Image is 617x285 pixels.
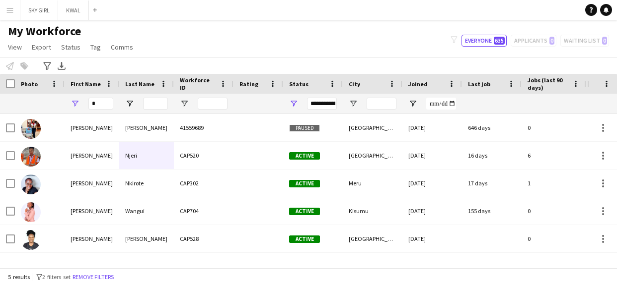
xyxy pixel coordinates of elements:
a: Comms [107,41,137,54]
button: Open Filter Menu [180,99,189,108]
div: Wangui [119,197,174,225]
img: Maureen Wangui [21,202,41,222]
span: First Name [71,80,101,88]
div: [PERSON_NAME] [119,114,174,141]
span: City [349,80,360,88]
div: 1 [522,170,586,197]
input: Joined Filter Input [426,98,456,110]
div: CAP528 [174,225,233,252]
div: Meru [343,170,402,197]
input: First Name Filter Input [88,98,113,110]
button: Everyone635 [462,35,507,47]
span: Jobs (last 90 days) [528,76,568,91]
div: 16 days [462,142,522,169]
div: 6 [522,142,586,169]
button: KWAL [58,0,89,20]
div: Njeri [119,142,174,169]
span: Active [289,152,320,160]
a: View [4,41,26,54]
a: Export [28,41,55,54]
span: Joined [408,80,428,88]
div: 0 [522,225,586,252]
span: View [8,43,22,52]
span: Rating [239,80,258,88]
span: Tag [90,43,101,52]
span: Status [289,80,308,88]
div: 0 [522,197,586,225]
span: Active [289,208,320,215]
button: Open Filter Menu [408,99,417,108]
div: 41559689 [174,114,233,141]
div: [GEOGRAPHIC_DATA] [343,225,402,252]
span: Workforce ID [180,76,216,91]
button: Open Filter Menu [349,99,358,108]
div: [PERSON_NAME] [119,225,174,252]
div: [DATE] [402,225,462,252]
input: Last Name Filter Input [143,98,168,110]
button: Open Filter Menu [125,99,134,108]
div: [DATE] [402,114,462,141]
img: Maureen Mwaniki [21,119,41,139]
span: Active [289,180,320,187]
span: Paused [289,124,320,132]
span: My Workforce [8,24,81,39]
button: Open Filter Menu [289,99,298,108]
span: 2 filters set [42,273,71,281]
app-action-btn: Advanced filters [41,60,53,72]
img: Maureen Nkirote [21,174,41,194]
div: 0 [522,114,586,141]
div: CAP302 [174,170,233,197]
div: 17 days [462,170,522,197]
div: [PERSON_NAME] [65,197,119,225]
div: CAP520 [174,142,233,169]
div: CAP704 [174,197,233,225]
button: Remove filters [71,272,116,283]
input: Workforce ID Filter Input [198,98,228,110]
div: 155 days [462,197,522,225]
div: [PERSON_NAME] [65,114,119,141]
span: Photo [21,80,38,88]
input: City Filter Input [367,98,396,110]
button: SKY GIRL [20,0,58,20]
a: Status [57,41,84,54]
div: [GEOGRAPHIC_DATA] [343,114,402,141]
div: Kisumu [343,197,402,225]
div: [GEOGRAPHIC_DATA] [343,142,402,169]
app-action-btn: Export XLSX [56,60,68,72]
span: Comms [111,43,133,52]
img: Maureen Njeri [21,147,41,167]
span: Active [289,235,320,243]
div: Nkirote [119,170,174,197]
div: 646 days [462,114,522,141]
div: [PERSON_NAME] [65,142,119,169]
button: Open Filter Menu [71,99,79,108]
a: Tag [86,41,105,54]
span: Last Name [125,80,154,88]
span: Status [61,43,80,52]
img: Maurine Njuguna [21,230,41,250]
div: [DATE] [402,170,462,197]
span: Last job [468,80,490,88]
div: [DATE] [402,197,462,225]
div: [DATE] [402,142,462,169]
div: [PERSON_NAME] [65,170,119,197]
span: 635 [494,37,505,45]
div: [PERSON_NAME] [65,225,119,252]
span: Export [32,43,51,52]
